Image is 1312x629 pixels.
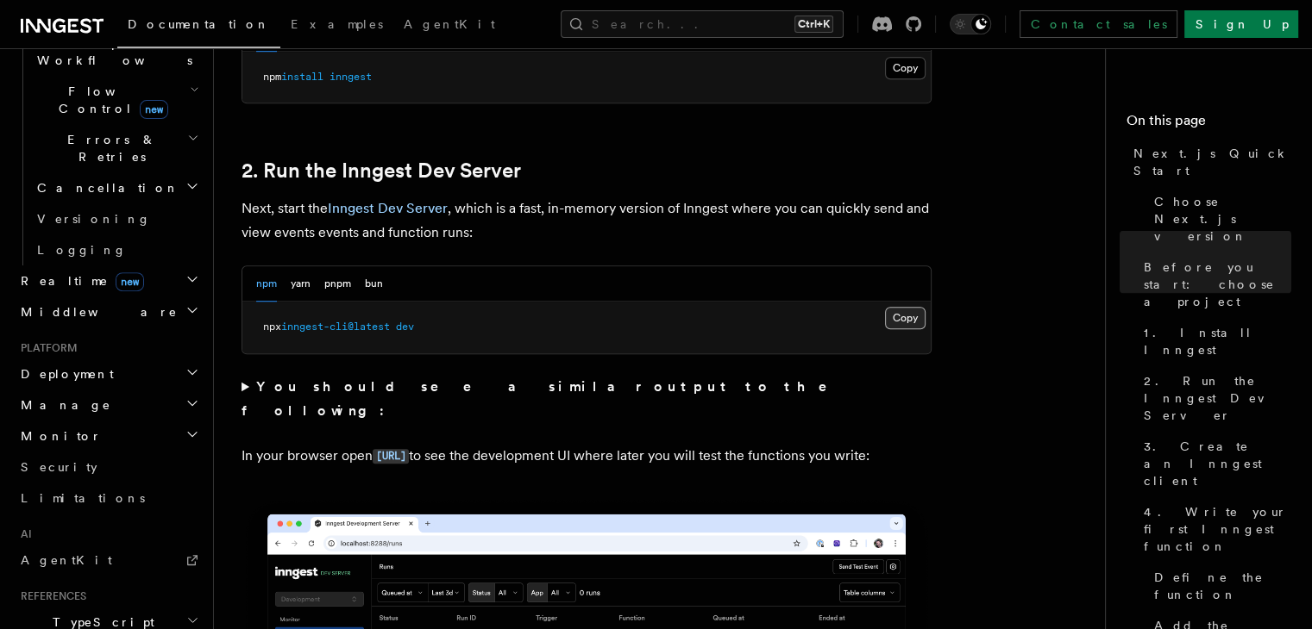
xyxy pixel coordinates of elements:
[561,10,844,38] button: Search...Ctrl+K
[14,452,203,483] a: Security
[1133,145,1291,179] span: Next.js Quick Start
[263,71,281,83] span: npm
[1144,324,1291,358] span: 1. Install Inngest
[1154,569,1291,603] span: Define the function
[328,200,448,216] a: Inngest Dev Server
[14,341,78,355] span: Platform
[30,124,203,172] button: Errors & Retries
[885,57,926,79] button: Copy
[1137,317,1291,365] a: 1. Install Inngest
[365,266,383,302] button: bun
[1147,562,1291,610] a: Define the function
[393,5,505,47] a: AgentKit
[30,172,203,203] button: Cancellation
[950,14,991,34] button: Toggle dark mode
[280,5,393,47] a: Examples
[30,234,203,265] a: Logging
[1154,193,1291,245] span: Choose Next.js version
[1144,258,1291,310] span: Before you start: choose a project
[242,378,851,419] strong: You should see a similar output to the following:
[291,17,383,31] span: Examples
[30,83,190,117] span: Flow Control
[14,358,203,389] button: Deployment
[263,321,281,333] span: npx
[30,76,203,124] button: Flow Controlnew
[14,420,203,452] button: Monitor
[14,545,203,576] a: AgentKit
[30,28,203,76] button: Steps & Workflows
[1127,110,1291,138] h4: On this page
[1127,138,1291,186] a: Next.js Quick Start
[1020,10,1177,38] a: Contact sales
[242,444,932,469] p: In your browser open to see the development UI where later you will test the functions you write:
[14,589,86,603] span: References
[30,203,203,234] a: Versioning
[242,159,521,183] a: 2. Run the Inngest Dev Server
[330,71,372,83] span: inngest
[404,17,495,31] span: AgentKit
[885,307,926,329] button: Copy
[373,447,409,464] a: [URL]
[1144,503,1291,555] span: 4. Write your first Inngest function
[14,296,203,327] button: Middleware
[37,243,127,257] span: Logging
[140,100,168,119] span: new
[242,196,932,245] p: Next, start the , which is a fast, in-memory version of Inngest where you can quickly send and vi...
[21,460,97,474] span: Security
[14,303,178,321] span: Middleware
[117,5,280,48] a: Documentation
[30,179,179,196] span: Cancellation
[14,483,203,514] a: Limitations
[1137,431,1291,496] a: 3. Create an Inngest client
[324,266,351,302] button: pnpm
[1144,372,1291,424] span: 2. Run the Inngest Dev Server
[291,266,311,302] button: yarn
[21,491,145,505] span: Limitations
[281,71,323,83] span: install
[14,389,203,420] button: Manage
[21,553,112,567] span: AgentKit
[30,34,192,69] span: Steps & Workflows
[30,131,187,165] span: Errors & Retries
[1137,496,1291,562] a: 4. Write your first Inngest function
[14,527,32,541] span: AI
[396,321,414,333] span: dev
[1147,186,1291,252] a: Choose Next.js version
[14,272,144,290] span: Realtime
[14,427,102,445] span: Monitor
[116,272,144,291] span: new
[1144,438,1291,489] span: 3. Create an Inngest client
[128,17,270,31] span: Documentation
[1137,252,1291,317] a: Before you start: choose a project
[1137,365,1291,431] a: 2. Run the Inngest Dev Server
[256,266,277,302] button: npm
[794,16,833,33] kbd: Ctrl+K
[281,321,390,333] span: inngest-cli@latest
[14,265,203,296] button: Realtimenew
[373,449,409,464] code: [URL]
[14,365,114,383] span: Deployment
[1184,10,1298,38] a: Sign Up
[242,375,932,423] summary: You should see a similar output to the following:
[37,212,151,226] span: Versioning
[14,396,111,414] span: Manage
